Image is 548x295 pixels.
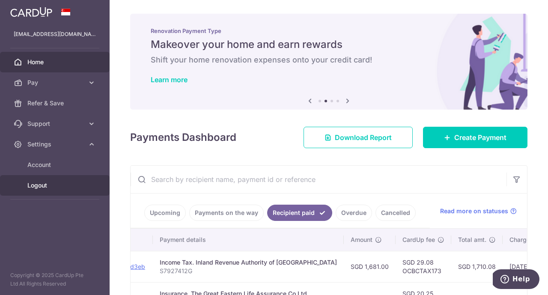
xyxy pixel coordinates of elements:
[131,166,506,193] input: Search by recipient name, payment id or reference
[10,7,52,17] img: CardUp
[153,229,344,251] th: Payment details
[151,27,507,34] p: Renovation Payment Type
[440,207,508,215] span: Read more on statuses
[351,235,372,244] span: Amount
[130,14,527,110] img: Renovation banner
[423,127,527,148] a: Create Payment
[304,127,413,148] a: Download Report
[396,251,451,282] td: SGD 29.08 OCBCTAX173
[144,205,186,221] a: Upcoming
[27,58,84,66] span: Home
[267,205,332,221] a: Recipient paid
[493,269,539,291] iframe: Opens a widget where you can find more information
[151,55,507,65] h6: Shift your home renovation expenses onto your credit card!
[454,132,506,143] span: Create Payment
[375,205,416,221] a: Cancelled
[27,99,84,107] span: Refer & Save
[14,30,96,39] p: [EMAIL_ADDRESS][DOMAIN_NAME]
[189,205,264,221] a: Payments on the way
[151,75,188,84] a: Learn more
[27,78,84,87] span: Pay
[130,130,236,145] h4: Payments Dashboard
[458,235,486,244] span: Total amt.
[402,235,435,244] span: CardUp fee
[160,267,337,275] p: S7927412G
[440,207,517,215] a: Read more on statuses
[27,119,84,128] span: Support
[336,205,372,221] a: Overdue
[27,140,84,149] span: Settings
[344,251,396,282] td: SGD 1,681.00
[335,132,392,143] span: Download Report
[27,161,84,169] span: Account
[451,251,503,282] td: SGD 1,710.08
[160,258,337,267] div: Income Tax. Inland Revenue Authority of [GEOGRAPHIC_DATA]
[151,38,507,51] h5: Makeover your home and earn rewards
[509,235,545,244] span: Charge date
[27,181,84,190] span: Logout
